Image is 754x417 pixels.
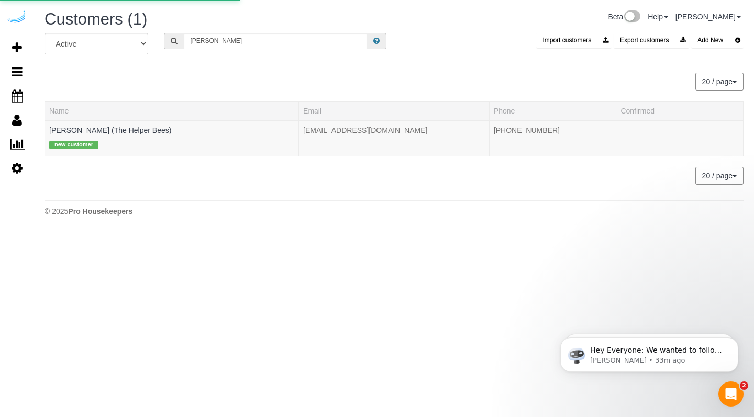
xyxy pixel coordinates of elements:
[45,10,147,28] span: Customers (1)
[696,73,744,91] nav: Pagination navigation
[740,381,748,390] span: 2
[68,207,132,216] strong: Pro Housekeepers
[45,101,299,120] th: Name
[695,73,744,91] button: 20 / page
[718,381,744,407] iframe: Intercom live chat
[489,120,616,156] td: Phone
[675,13,741,21] a: [PERSON_NAME]
[299,101,490,120] th: Email
[49,141,98,149] span: new customer
[49,136,294,152] div: Tags
[648,13,668,21] a: Help
[616,120,744,156] td: Confirmed
[45,120,299,156] td: Name
[536,33,612,48] button: Import customers
[623,10,640,24] img: New interface
[695,167,744,185] button: 20 / page
[608,13,640,21] a: Beta
[616,101,744,120] th: Confirmed
[614,33,689,48] button: Export customers
[45,206,744,217] div: © 2025
[696,167,744,185] nav: Pagination navigation
[489,101,616,120] th: Phone
[691,33,744,48] button: Add New
[46,40,181,50] p: Message from Ellie, sent 33m ago
[545,315,754,389] iframe: Intercom notifications message
[49,126,171,134] a: [PERSON_NAME] (The Helper Bees)
[46,30,179,143] span: Hey Everyone: We wanted to follow up and let you know we have been closely monitoring the account...
[6,10,27,25] img: Automaid Logo
[299,120,490,156] td: Email
[184,33,367,49] input: Search customers ...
